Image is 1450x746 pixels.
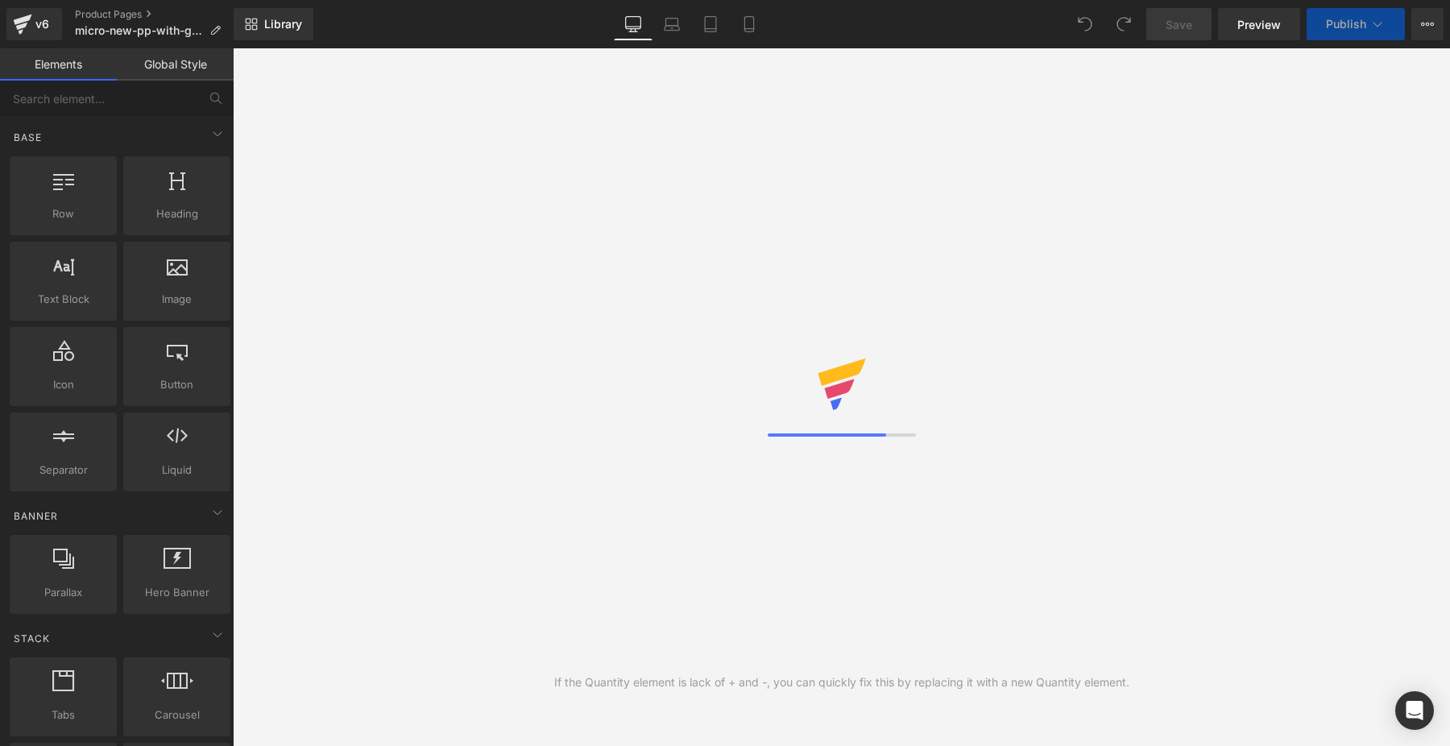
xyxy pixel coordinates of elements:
a: Preview [1218,8,1300,40]
span: Separator [14,462,112,479]
span: Heading [128,205,226,222]
a: Product Pages [75,8,234,21]
div: Open Intercom Messenger [1395,691,1434,730]
span: Row [14,205,112,222]
a: Tablet [691,8,730,40]
button: Redo [1108,8,1140,40]
span: Banner [12,508,60,524]
a: Laptop [652,8,691,40]
span: Liquid [128,462,226,479]
a: v6 [6,8,62,40]
button: Publish [1307,8,1405,40]
span: Tabs [14,707,112,723]
span: Button [128,376,226,393]
span: micro-new-pp-with-gifts [75,24,203,37]
span: Publish [1326,18,1366,31]
span: Stack [12,631,52,646]
span: Text Block [14,291,112,308]
a: Mobile [730,8,768,40]
div: v6 [32,14,52,35]
span: Image [128,291,226,308]
span: Base [12,130,43,145]
a: New Library [234,8,313,40]
button: More [1411,8,1444,40]
span: Library [264,17,302,31]
a: Global Style [117,48,234,81]
span: Icon [14,376,112,393]
a: Desktop [614,8,652,40]
span: Hero Banner [128,584,226,601]
span: Parallax [14,584,112,601]
span: Carousel [128,707,226,723]
span: Save [1166,16,1192,33]
button: Undo [1069,8,1101,40]
div: If the Quantity element is lack of + and -, you can quickly fix this by replacing it with a new Q... [554,673,1129,691]
span: Preview [1237,16,1281,33]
